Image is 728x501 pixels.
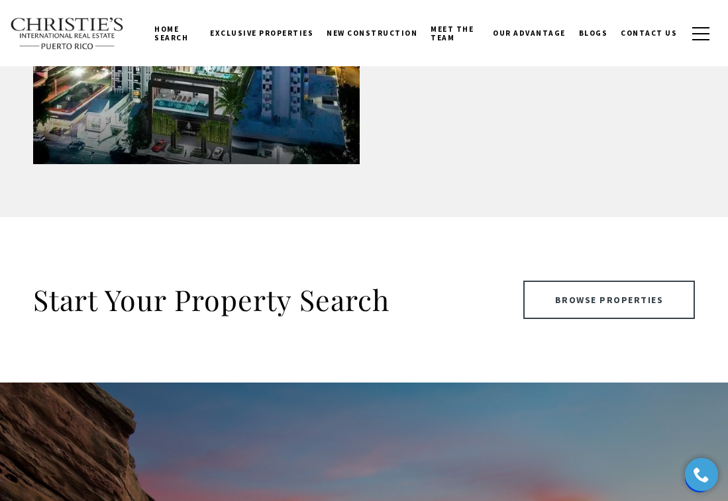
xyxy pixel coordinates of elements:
span: Contact Us [621,28,677,38]
button: button [684,15,718,53]
span: Our Advantage [493,28,566,38]
a: Home Search [148,13,203,54]
span: Blogs [579,28,608,38]
a: New Construction [320,17,424,50]
a: Meet the Team [424,13,486,54]
span: Exclusive Properties [210,28,313,38]
a: Exclusive Properties [203,17,320,50]
img: Christie's International Real Estate text transparent background [10,17,125,50]
span: New Construction [327,28,417,38]
h2: Start Your Property Search [33,281,390,318]
a: Browse Properties [523,281,696,319]
a: Our Advantage [486,17,572,50]
a: Blogs [572,17,615,50]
